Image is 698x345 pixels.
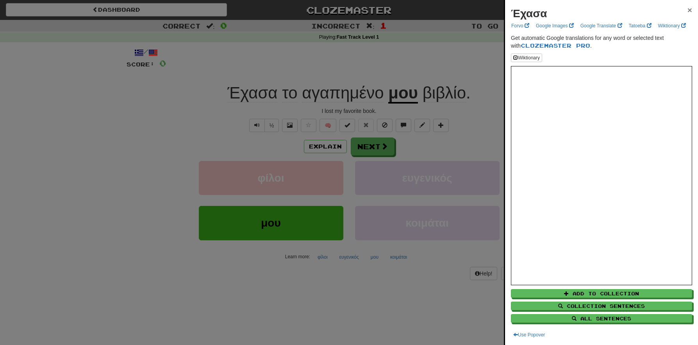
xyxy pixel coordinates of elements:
[511,302,692,310] button: Collection Sentences
[511,34,692,50] p: Get automatic Google translations for any word or selected text with .
[509,21,532,30] a: Forvo
[511,54,542,62] button: Wiktionary
[687,6,692,14] button: Close
[511,7,547,20] strong: Έχασα
[578,21,625,30] a: Google Translate
[627,21,654,30] a: Tatoeba
[656,21,688,30] a: Wiktionary
[511,66,692,285] iframe: To enrich screen reader interactions, please activate Accessibility in Grammarly extension settings
[521,42,590,49] a: Clozemaster Pro
[534,21,576,30] a: Google Images
[511,314,692,323] button: All Sentences
[511,331,547,339] button: Use Popover
[511,289,692,298] button: Add to Collection
[687,5,692,14] span: ×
